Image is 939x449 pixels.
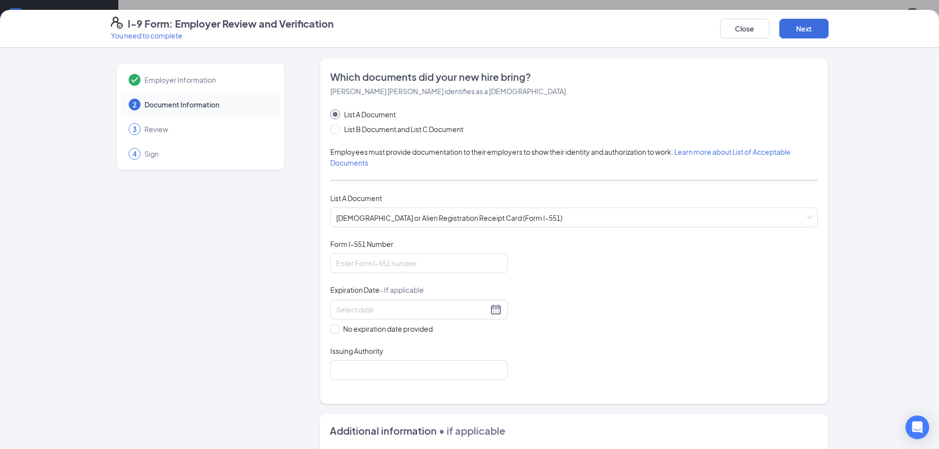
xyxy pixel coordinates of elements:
span: List A Document [330,194,382,203]
span: Employees must provide documentation to their employers to show their identity and authorization ... [330,147,791,167]
span: Sign [144,149,271,159]
div: Open Intercom Messenger [905,415,929,439]
span: 4 [133,149,137,159]
p: You need to complete [111,31,334,40]
button: Close [720,19,769,38]
span: List B Document and List C Document [340,124,467,135]
span: Which documents did your new hire bring? [330,70,818,84]
span: - If applicable [380,285,424,294]
h4: I-9 Form: Employer Review and Verification [128,17,334,31]
span: Form I-551 Number [330,239,393,249]
span: Employer Information [144,75,271,85]
span: [PERSON_NAME] [PERSON_NAME] identifies as a [DEMOGRAPHIC_DATA] [330,87,566,96]
span: 3 [133,124,137,134]
input: Select date [336,304,488,315]
span: Review [144,124,271,134]
span: Document Information [144,100,271,109]
span: Issuing Authority [330,346,383,356]
button: Next [779,19,829,38]
span: Additional information [330,424,437,437]
span: Expiration Date [330,285,424,295]
svg: Checkmark [129,74,140,86]
span: [DEMOGRAPHIC_DATA] or Alien Registration Receipt Card (Form I-551) [336,208,812,227]
span: • if applicable [437,424,505,437]
input: Enter Form I-551 number [330,253,508,273]
span: List A Document [340,109,400,120]
svg: FormI9EVerifyIcon [111,17,123,29]
span: 2 [133,100,137,109]
span: No expiration date provided [339,323,437,334]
